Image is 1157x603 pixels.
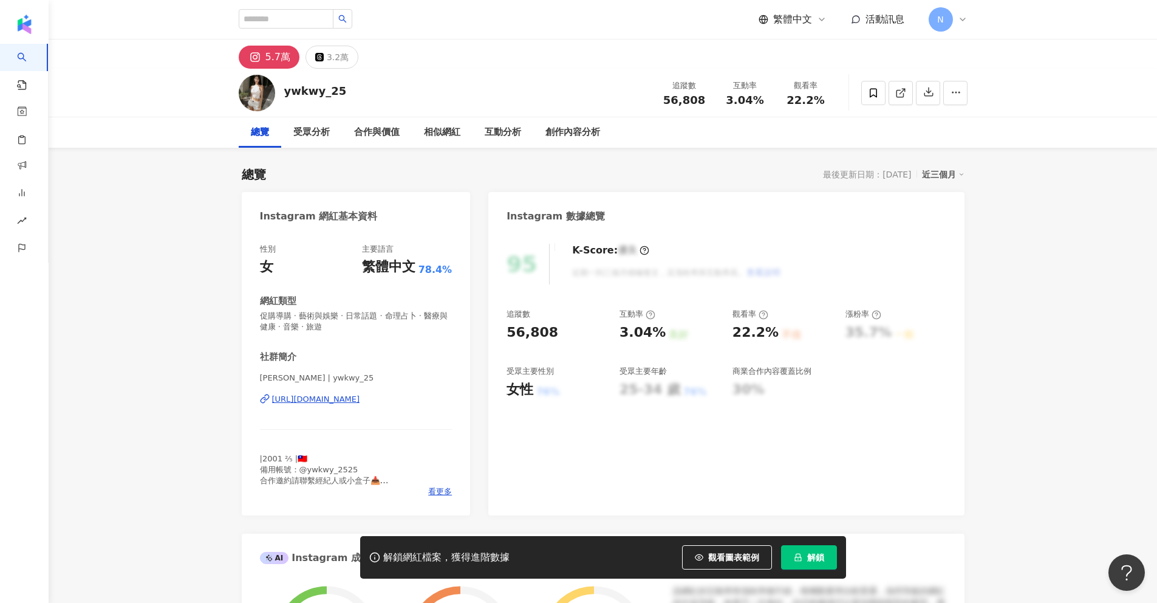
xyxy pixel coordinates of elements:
[418,263,452,277] span: 78.4%
[661,80,708,92] div: 追蹤數
[807,553,824,562] span: 解鎖
[732,309,768,320] div: 觀看率
[507,381,533,399] div: 女性
[251,125,269,140] div: 總覽
[619,366,667,377] div: 受眾主要年齡
[823,170,911,179] div: 最後更新日期：[DATE]
[354,125,400,140] div: 合作與價值
[17,208,27,236] span: rise
[507,323,558,342] div: 56,808
[619,309,655,320] div: 互動率
[845,309,881,320] div: 漲粉率
[787,94,824,106] span: 22.2%
[260,373,452,384] span: [PERSON_NAME] | ywkwy_25
[260,295,296,308] div: 網紅類型
[545,125,600,140] div: 創作內容分析
[15,15,34,34] img: logo icon
[265,49,290,66] div: 5.7萬
[507,309,530,320] div: 追蹤數
[260,351,296,364] div: 社群簡介
[424,125,460,140] div: 相似網紅
[362,244,394,255] div: 主要語言
[260,244,276,255] div: 性別
[794,553,802,562] span: lock
[663,94,705,106] span: 56,808
[239,75,275,111] img: KOL Avatar
[272,394,360,405] div: [URL][DOMAIN_NAME]
[260,394,452,405] a: [URL][DOMAIN_NAME]
[327,49,349,66] div: 3.2萬
[362,258,415,277] div: 繁體中文
[722,80,768,92] div: 互動率
[428,486,452,497] span: 看更多
[17,44,41,91] a: search
[708,553,759,562] span: 觀看圖表範例
[383,551,510,564] div: 解鎖網紅檔案，獲得進階數據
[239,46,299,69] button: 5.7萬
[682,545,772,570] button: 觀看圖表範例
[781,545,837,570] button: 解鎖
[922,167,964,182] div: 近三個月
[773,13,812,26] span: 繁體中文
[338,15,347,23] span: search
[293,125,330,140] div: 受眾分析
[619,323,666,342] div: 3.04%
[572,244,649,257] div: K-Score :
[732,366,811,377] div: 商業合作內容覆蓋比例
[305,46,358,69] button: 3.2萬
[485,125,521,140] div: 互動分析
[507,366,554,377] div: 受眾主要性別
[260,454,408,508] span: |2001 ⅖ |🇹🇼 備用帳號：@ywkwy_2525 合作邀約請聯繫經紀人或小盒子📥 📪[EMAIL_ADDRESS][DOMAIN_NAME] 沒有使用任何交友軟體！！
[507,210,605,223] div: Instagram 數據總覽
[260,258,273,277] div: 女
[732,323,779,342] div: 22.2%
[242,166,266,183] div: 總覽
[260,210,378,223] div: Instagram 網紅基本資料
[865,13,904,25] span: 活動訊息
[284,83,347,98] div: ywkwy_25
[260,311,452,333] span: 促購導購 · 藝術與娛樂 · 日常話題 · 命理占卜 · 醫療與健康 · 音樂 · 旅遊
[726,94,763,106] span: 3.04%
[937,13,943,26] span: N
[783,80,829,92] div: 觀看率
